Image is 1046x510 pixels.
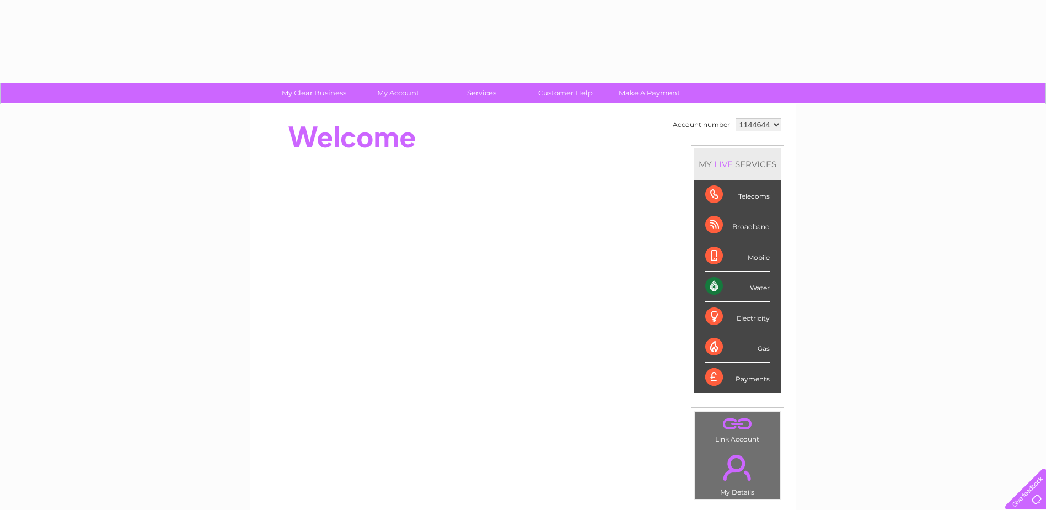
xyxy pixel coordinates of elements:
[698,448,777,487] a: .
[694,148,781,180] div: MY SERVICES
[705,302,770,332] div: Electricity
[698,415,777,434] a: .
[705,210,770,241] div: Broadband
[269,83,360,103] a: My Clear Business
[705,272,770,302] div: Water
[604,83,695,103] a: Make A Payment
[695,445,780,500] td: My Details
[352,83,443,103] a: My Account
[670,115,733,134] td: Account number
[705,241,770,272] div: Mobile
[695,411,780,446] td: Link Account
[705,363,770,392] div: Payments
[705,332,770,363] div: Gas
[712,159,735,169] div: LIVE
[436,83,527,103] a: Services
[520,83,611,103] a: Customer Help
[705,180,770,210] div: Telecoms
